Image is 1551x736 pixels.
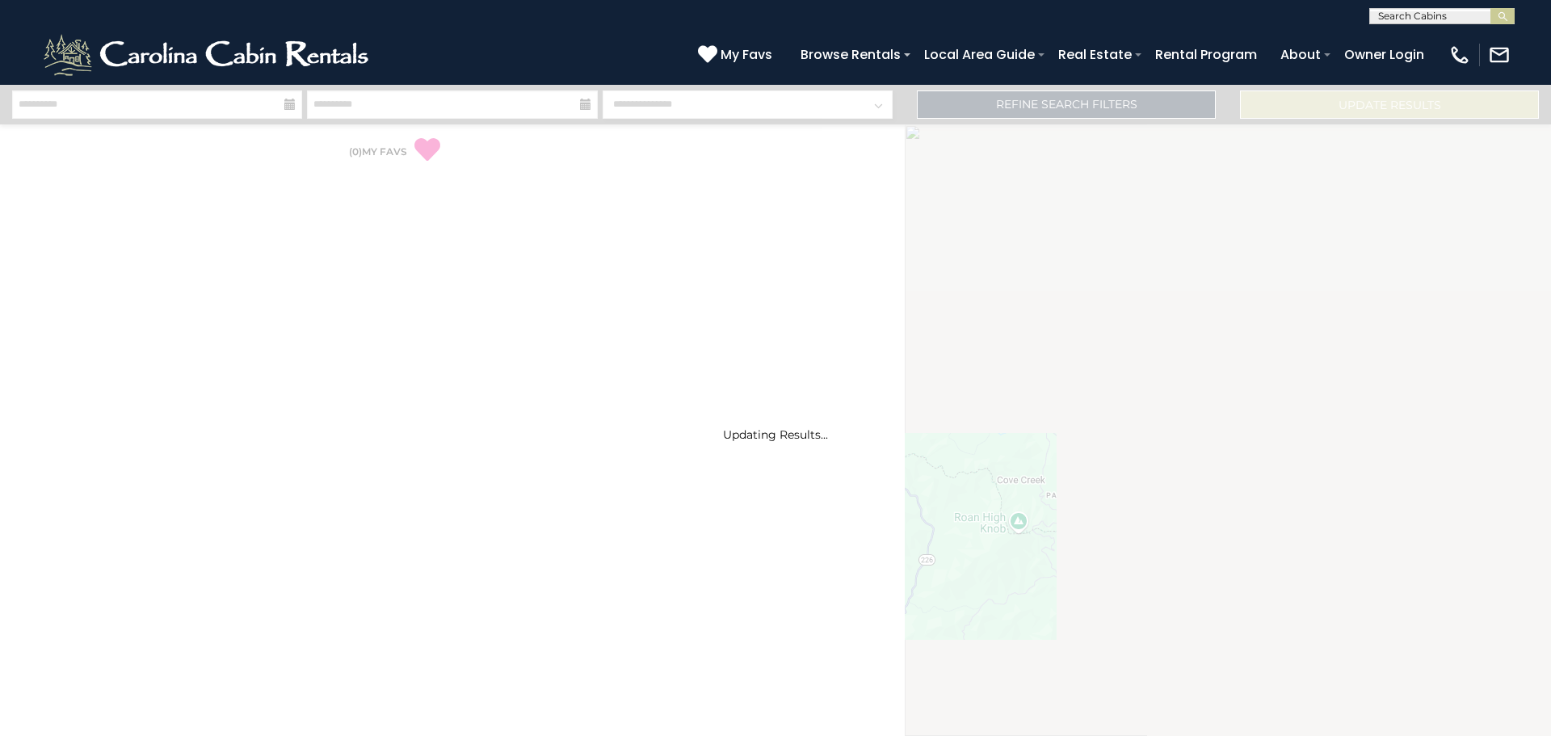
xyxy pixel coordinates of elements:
[1272,40,1329,69] a: About
[916,40,1043,69] a: Local Area Guide
[1050,40,1140,69] a: Real Estate
[1336,40,1432,69] a: Owner Login
[1147,40,1265,69] a: Rental Program
[698,44,776,65] a: My Favs
[721,44,772,65] span: My Favs
[1488,44,1511,66] img: mail-regular-white.png
[40,31,376,79] img: White-1-2.png
[792,40,909,69] a: Browse Rentals
[1448,44,1471,66] img: phone-regular-white.png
